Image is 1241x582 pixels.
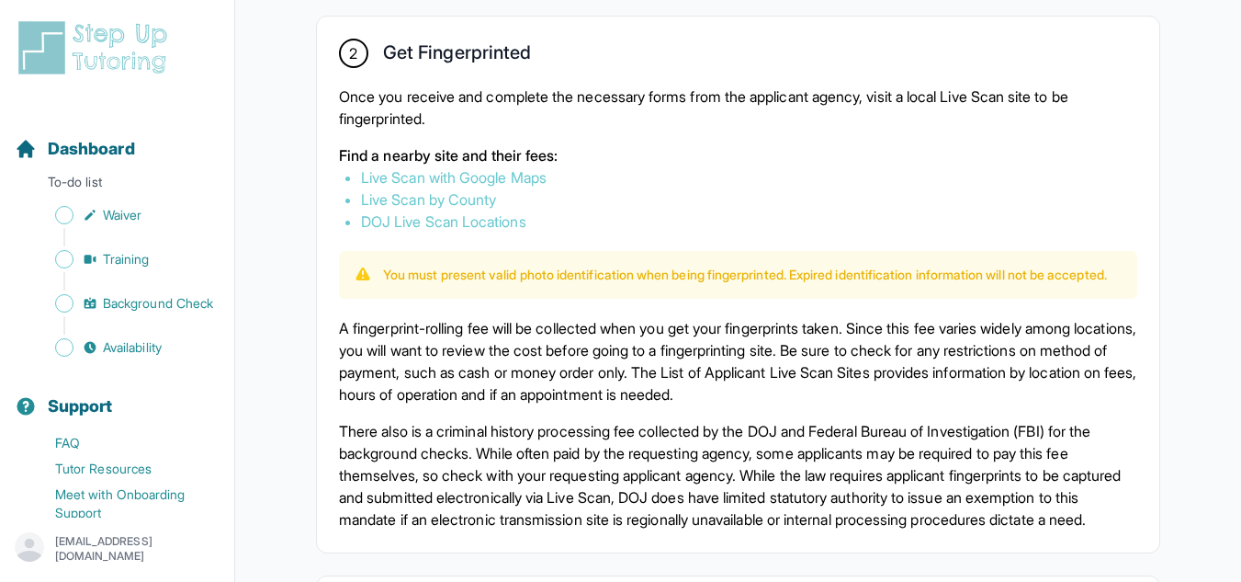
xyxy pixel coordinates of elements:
[55,534,220,564] p: [EMAIL_ADDRESS][DOMAIN_NAME]
[15,430,234,456] a: FAQ
[339,317,1137,405] p: A fingerprint-rolling fee will be collected when you get your fingerprints taken. Since this fee ...
[103,206,141,224] span: Waiver
[15,456,234,482] a: Tutor Resources
[15,246,234,272] a: Training
[7,364,227,427] button: Support
[48,136,135,162] span: Dashboard
[15,335,234,360] a: Availability
[361,168,547,187] a: Live Scan with Google Maps
[103,338,162,357] span: Availability
[7,107,227,169] button: Dashboard
[15,482,234,526] a: Meet with Onboarding Support
[103,250,150,268] span: Training
[339,86,1137,130] p: Once you receive and complete the necessary forms from the applicant agency, visit a local Live S...
[361,190,496,209] a: Live Scan by County
[361,212,526,231] a: DOJ Live Scan Locations
[339,144,1137,166] p: Find a nearby site and their fees:
[383,266,1107,284] p: You must present valid photo identification when being fingerprinted. Expired identification info...
[349,42,357,64] span: 2
[48,394,113,419] span: Support
[15,136,135,162] a: Dashboard
[103,294,213,313] span: Background Check
[15,202,234,228] a: Waiver
[15,532,220,565] button: [EMAIL_ADDRESS][DOMAIN_NAME]
[15,18,178,77] img: logo
[7,173,227,199] p: To-do list
[15,291,234,316] a: Background Check
[339,420,1137,531] p: There also is a criminal history processing fee collected by the DOJ and Federal Bureau of Invest...
[383,41,531,71] h2: Get Fingerprinted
